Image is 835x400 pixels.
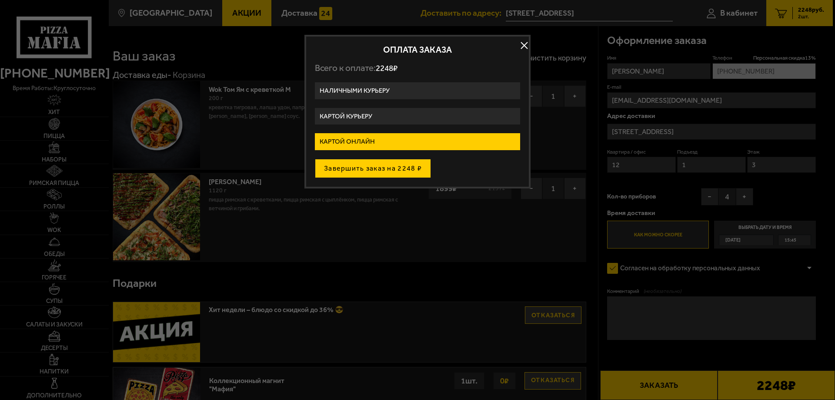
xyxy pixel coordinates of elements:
[315,133,520,150] label: Картой онлайн
[315,63,520,74] p: Всего к оплате:
[315,82,520,99] label: Наличными курьеру
[376,63,397,73] span: 2248 ₽
[315,159,431,178] button: Завершить заказ на 2248 ₽
[315,108,520,125] label: Картой курьеру
[315,45,520,54] h2: Оплата заказа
